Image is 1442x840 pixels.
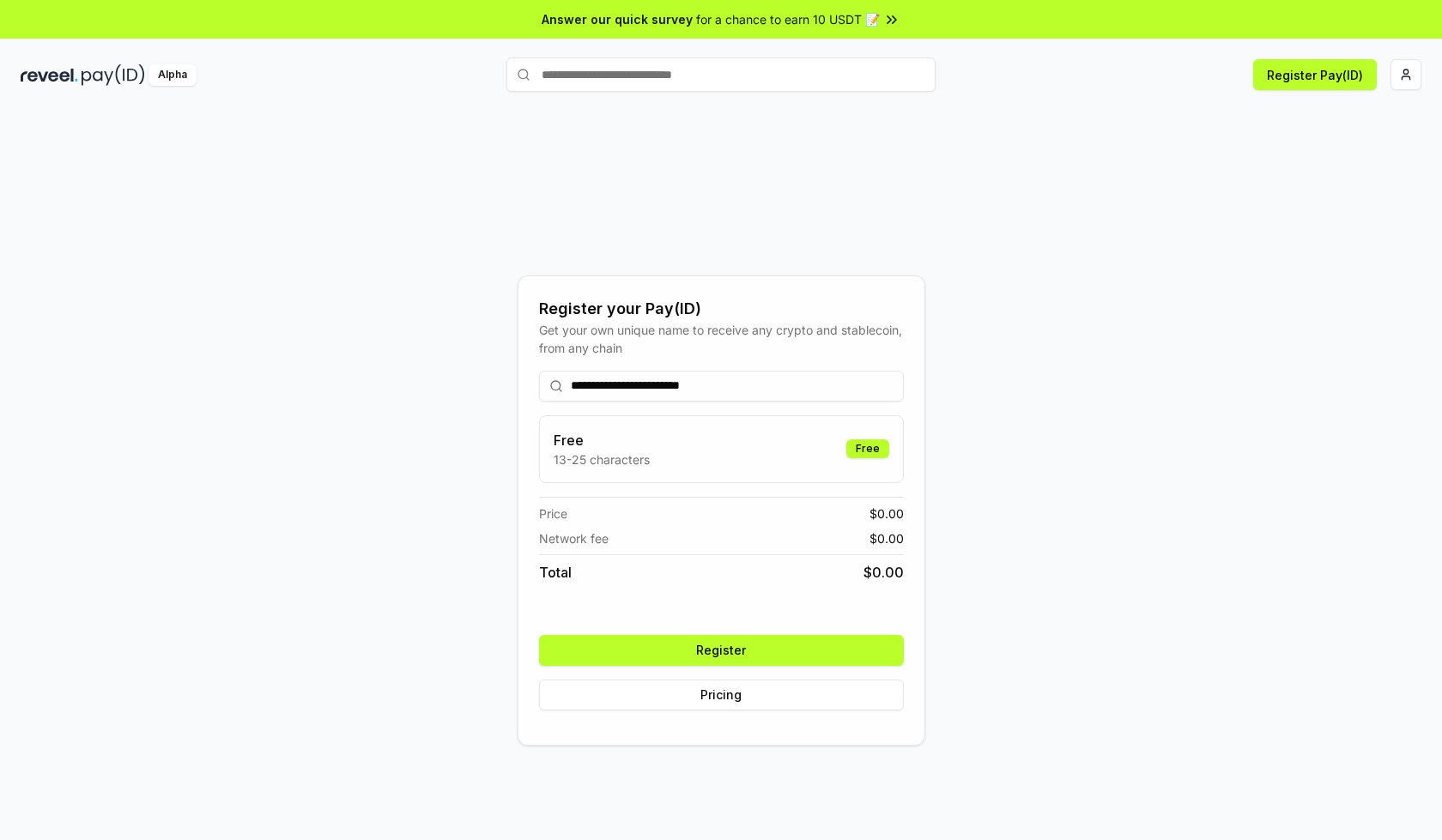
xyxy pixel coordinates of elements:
div: Get your own unique name to receive any crypto and stablecoin, from any chain [539,321,904,357]
span: $ 0.00 [869,505,904,523]
img: reveel_dark [21,64,78,86]
div: Alpha [148,64,197,86]
button: Register Pay(ID) [1253,59,1377,90]
img: pay_id [82,64,145,86]
div: Free [846,439,889,458]
span: Network fee [539,529,609,547]
span: Price [539,505,567,523]
span: $ 0.00 [863,562,904,583]
span: for a chance to earn 10 USDT 📝 [696,10,880,28]
span: Total [539,562,572,583]
span: Answer our quick survey [542,10,693,28]
h3: Free [554,430,650,450]
div: Register your Pay(ID) [539,297,904,321]
button: Register [539,635,904,666]
button: Pricing [539,680,904,710]
span: $ 0.00 [869,529,904,547]
p: 13-25 characters [554,450,650,468]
